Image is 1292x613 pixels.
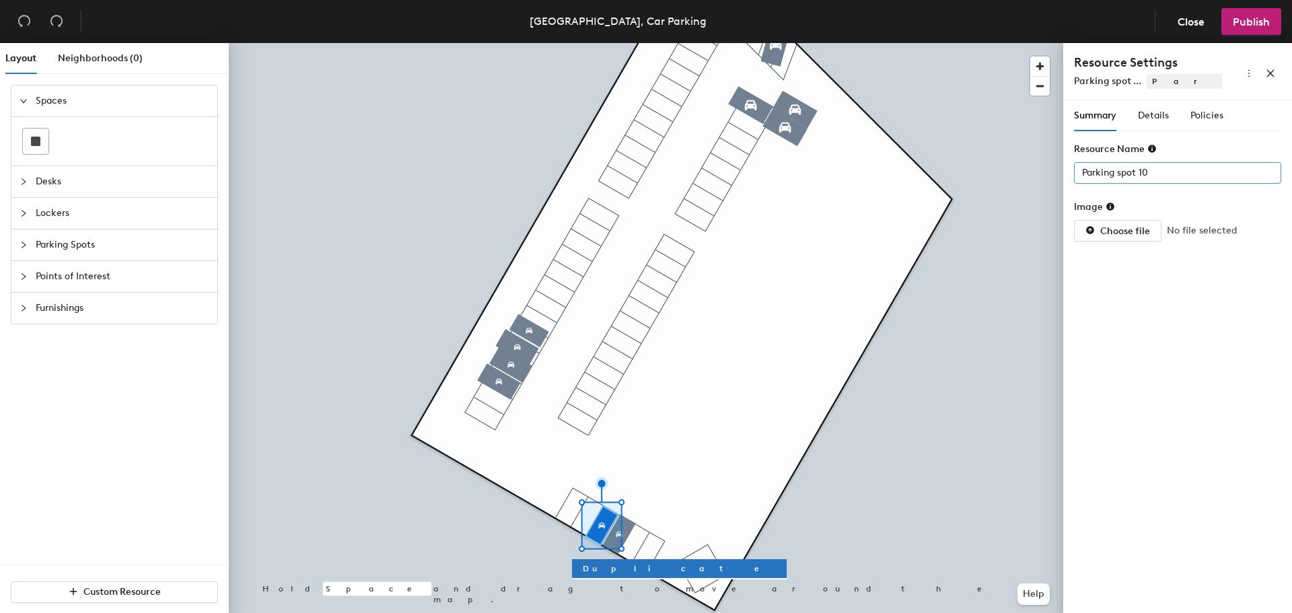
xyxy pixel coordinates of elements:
[83,586,161,598] span: Custom Resource
[20,273,28,281] span: collapsed
[36,293,209,324] span: Furnishings
[17,14,31,28] span: undo
[1074,220,1161,242] button: Choose file
[1100,225,1150,237] span: Choose file
[11,8,38,35] button: Undo (⌘ + Z)
[1166,8,1216,35] button: Close
[20,304,28,312] span: collapsed
[1017,583,1050,605] button: Help
[11,581,218,603] button: Custom Resource
[530,13,707,30] div: [GEOGRAPHIC_DATA], Car Parking
[36,261,209,292] span: Points of Interest
[1074,162,1281,184] input: Unknown Parking Spots
[1221,8,1281,35] button: Publish
[20,241,28,249] span: collapsed
[36,229,209,260] span: Parking Spots
[1074,110,1116,121] span: Summary
[583,563,776,575] span: Duplicate
[36,166,209,197] span: Desks
[1233,15,1270,28] span: Publish
[20,209,28,217] span: collapsed
[1178,15,1205,28] span: Close
[1190,110,1223,121] span: Policies
[1167,223,1237,238] span: No file selected
[1074,143,1157,155] div: Resource Name
[1074,201,1115,213] div: Image
[20,97,28,105] span: expanded
[1074,54,1222,71] h4: Resource Settings
[572,559,787,578] button: Duplicate
[1074,75,1141,87] span: Parking spot ...
[43,8,70,35] button: Redo (⌘ + ⇧ + Z)
[1266,69,1275,78] span: close
[20,178,28,186] span: collapsed
[36,85,209,116] span: Spaces
[36,198,209,229] span: Lockers
[58,52,143,64] span: Neighborhoods (0)
[1138,110,1169,121] span: Details
[1244,69,1254,78] span: more
[5,52,36,64] span: Layout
